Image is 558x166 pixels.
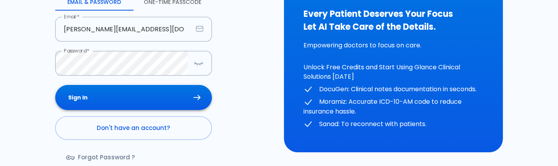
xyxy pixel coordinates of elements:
p: Empowering doctors to focus on care. [303,41,484,50]
p: DocuGen: Clinical notes documentation in seconds. [303,85,484,94]
label: Password [64,47,89,54]
input: dr.ahmed@clinic.com [55,17,193,41]
p: Moramiz: Accurate ICD-10-AM code to reduce insurance hassle. [303,97,484,116]
label: Email [64,13,79,20]
p: Unlock Free Credits and Start Using Glance Clinical Solutions [DATE] [303,63,484,81]
button: Sign In [55,85,212,110]
h3: Every Patient Deserves Your Focus Let AI Take Care of the Details. [303,7,484,33]
a: Don't have an account? [55,116,212,140]
p: Sanad: To reconnect with patients. [303,119,484,129]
